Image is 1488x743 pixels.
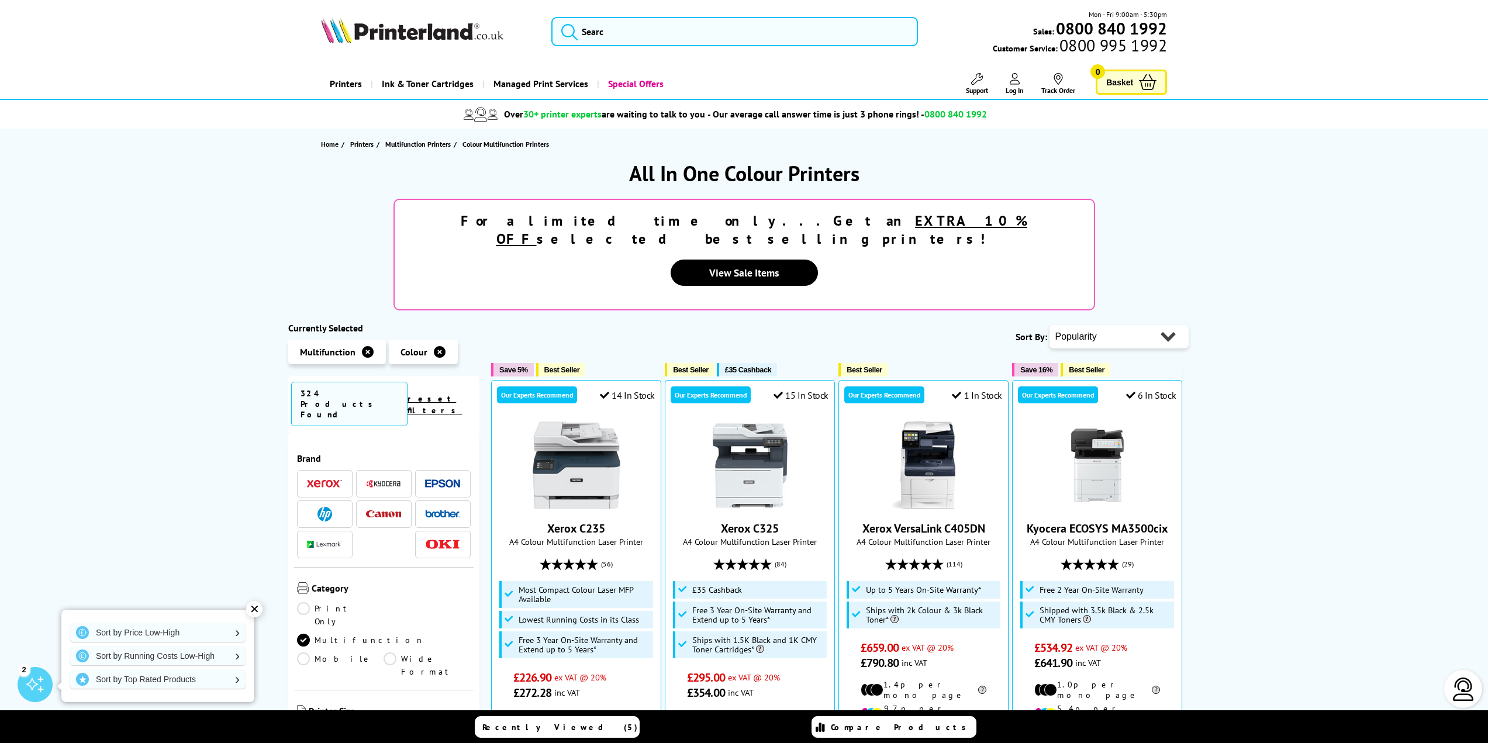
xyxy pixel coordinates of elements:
img: Lexmark [307,541,342,548]
a: Sort by Top Rated Products [70,670,246,689]
img: Brother [425,510,460,518]
button: Best Seller [536,363,586,376]
a: Sort by Running Costs Low-High [70,647,246,665]
span: ex VAT @ 20% [902,642,954,653]
img: Printer Size [297,705,306,717]
a: Xerox [307,476,342,491]
span: Best Seller [1069,365,1104,374]
img: HP [317,507,332,521]
span: £354.00 [687,685,725,700]
span: Lowest Running Costs in its Class [519,615,639,624]
a: Lexmark [307,537,342,552]
div: 15 In Stock [774,389,828,401]
span: Customer Service: [993,40,1167,54]
span: inc VAT [554,687,580,698]
a: Compare Products [812,716,976,738]
a: Multifunction Printers [385,138,454,150]
img: user-headset-light.svg [1452,678,1475,701]
a: Xerox VersaLink C405DN [862,521,985,536]
img: Xerox C235 [533,421,620,509]
span: Save 5% [499,365,527,374]
span: Printers [350,138,374,150]
button: £35 Cashback [717,363,777,376]
span: £272.28 [513,685,551,700]
a: Wide Format [384,652,471,678]
a: Multifunction [297,634,424,647]
a: Kyocera ECOSYS MA3500cix [1054,500,1141,512]
a: Managed Print Services [482,69,597,99]
span: Multifunction [300,346,355,358]
span: Recently Viewed (5) [482,722,638,732]
img: Xerox C325 [706,421,794,509]
a: Home [321,138,341,150]
span: 30+ printer experts [523,108,602,120]
a: Log In [1006,73,1024,95]
span: A4 Colour Multifunction Laser Printer [1019,536,1176,547]
span: ex VAT @ 20% [1075,642,1127,653]
a: Epson [425,476,460,491]
a: Xerox C235 [533,500,620,512]
span: £659.00 [861,640,899,655]
div: 2 [18,663,30,676]
img: Kyocera ECOSYS MA3500cix [1054,421,1141,509]
span: Most Compact Colour Laser MFP Available [519,585,651,604]
a: Basket 0 [1096,70,1167,95]
div: 6 In Stock [1126,389,1176,401]
span: Category [312,582,471,596]
strong: For a limited time only...Get an selected best selling printers! [461,212,1027,248]
button: Save 16% [1012,363,1058,376]
div: Our Experts Recommend [497,386,577,403]
span: Brand [297,452,471,464]
span: Save 16% [1020,365,1052,374]
span: Compare Products [831,722,972,732]
li: 9.7p per colour page [861,703,986,724]
img: Epson [425,479,460,488]
span: A4 Colour Multifunction Laser Printer [498,536,655,547]
button: Best Seller [1061,363,1110,376]
span: 0800 995 1992 [1058,40,1167,51]
span: inc VAT [728,687,754,698]
span: ex VAT @ 20% [554,672,606,683]
a: Xerox C235 [547,521,605,536]
span: A4 Colour Multifunction Laser Printer [845,536,1002,547]
span: Up to 5 Years On-Site Warranty* [866,585,981,595]
a: View Sale Items [671,260,818,286]
span: - Our average call answer time is just 3 phone rings! - [707,108,987,120]
span: Free 3 Year On-Site Warranty and Extend up to 5 Years* [692,606,824,624]
span: Colour [401,346,427,358]
div: 1 In Stock [952,389,1002,401]
span: Sales: [1033,26,1054,37]
input: Searc [551,17,919,46]
img: Xerox [307,479,342,488]
span: Printer Size [309,705,471,719]
span: Basket [1106,74,1133,90]
li: 1.0p per mono page [1034,679,1160,700]
span: (56) [601,553,613,575]
a: 0800 840 1992 [1054,23,1167,34]
img: Kyocera [366,479,401,488]
a: Xerox C325 [721,521,779,536]
span: Best Seller [544,365,580,374]
a: Sort by Price Low-High [70,623,246,642]
h1: All In One Colour Printers [288,160,1200,187]
span: Multifunction Printers [385,138,451,150]
img: Xerox VersaLink C405DN [880,421,968,509]
span: £790.80 [861,655,899,671]
span: Over are waiting to talk to you [504,108,705,120]
span: 324 Products Found [291,382,408,426]
a: Brother [425,507,460,521]
a: reset filters [408,393,462,416]
div: 14 In Stock [600,389,655,401]
span: Support [966,86,988,95]
span: 0800 840 1992 [924,108,987,120]
a: OKI [425,537,460,552]
a: HP [307,507,342,521]
div: Our Experts Recommend [671,386,751,403]
span: (84) [775,553,786,575]
span: Best Seller [673,365,709,374]
span: £35 Cashback [725,365,771,374]
span: Free 2 Year On-Site Warranty [1040,585,1144,595]
img: Canon [366,510,401,518]
button: Save 5% [491,363,533,376]
a: Kyocera [366,476,401,491]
